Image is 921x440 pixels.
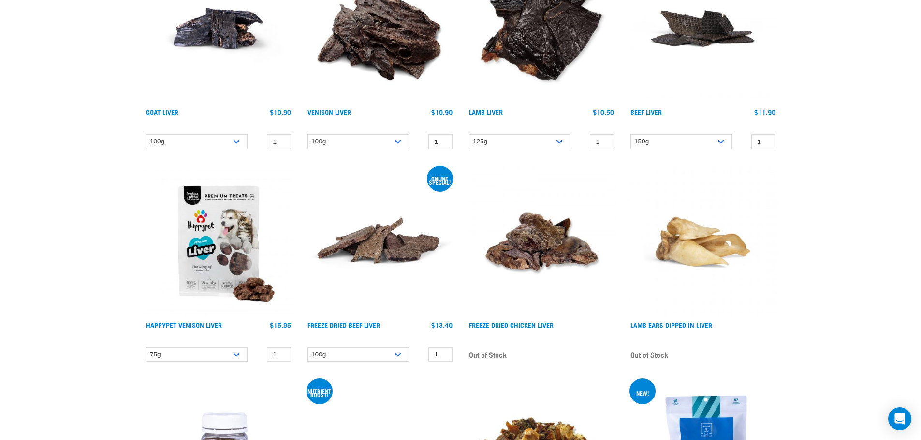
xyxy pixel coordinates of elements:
[427,177,453,184] div: ONLINE SPECIAL!
[431,321,453,329] div: $13.40
[630,323,712,326] a: Lamb Ears Dipped in Liver
[469,347,507,362] span: Out of Stock
[267,347,291,362] input: 1
[593,108,614,116] div: $10.50
[431,108,453,116] div: $10.90
[428,347,453,362] input: 1
[628,167,778,316] img: Lamb Ear Dipped Liver
[144,167,293,316] img: Happy Pet Venison Liver New Package
[146,110,178,114] a: Goat Liver
[267,134,291,149] input: 1
[469,323,554,326] a: Freeze Dried Chicken Liver
[307,323,380,326] a: Freeze Dried Beef Liver
[270,321,291,329] div: $15.95
[307,389,333,396] div: nutrient boost!
[307,110,351,114] a: Venison Liver
[751,134,775,149] input: 1
[754,108,775,116] div: $11.90
[305,167,455,316] img: Stack Of Freeze Dried Beef Liver For Pets
[428,134,453,149] input: 1
[467,167,616,316] img: 16327
[888,407,911,430] div: Open Intercom Messenger
[636,391,649,395] div: new!
[590,134,614,149] input: 1
[146,323,222,326] a: Happypet Venison Liver
[630,110,662,114] a: Beef Liver
[469,110,503,114] a: Lamb Liver
[270,108,291,116] div: $10.90
[630,347,668,362] span: Out of Stock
